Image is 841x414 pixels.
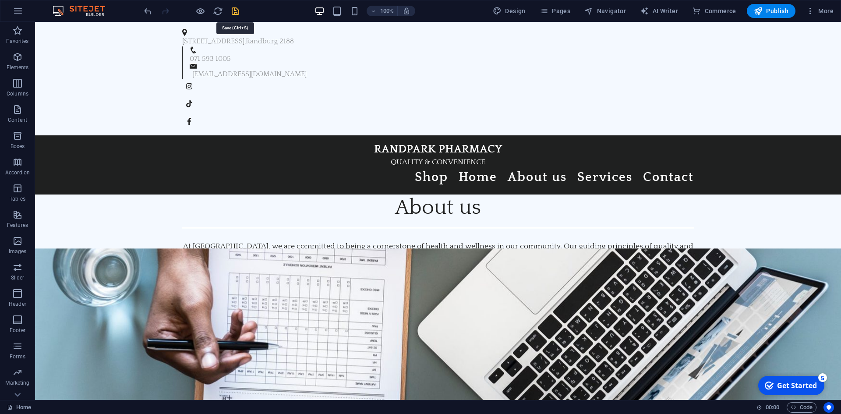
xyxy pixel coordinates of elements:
[10,327,25,334] p: Footer
[5,379,29,386] p: Marketing
[7,402,31,413] a: Click to cancel selection. Double-click to open Pages
[823,402,834,413] button: Usercentrics
[7,222,28,229] p: Features
[9,248,27,255] p: Images
[11,143,25,150] p: Boxes
[791,402,813,413] span: Code
[11,274,25,281] p: Slider
[787,402,816,413] button: Code
[35,22,841,400] iframe: To enrich screen reader interactions, please activate Accessibility in Grammarly extension settings
[9,301,26,308] p: Header
[802,4,837,18] button: More
[7,64,29,71] p: Elements
[10,195,25,202] p: Tables
[756,402,780,413] h6: Session time
[6,38,28,45] p: Favorites
[772,404,773,410] span: :
[5,169,30,176] p: Accordion
[753,372,828,399] iframe: To enrich screen reader interactions, please activate Accessibility in Grammarly extension settings
[8,117,27,124] p: Content
[7,90,28,97] p: Columns
[766,402,779,413] span: 00 00
[10,353,25,360] p: Forms
[806,7,834,15] span: More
